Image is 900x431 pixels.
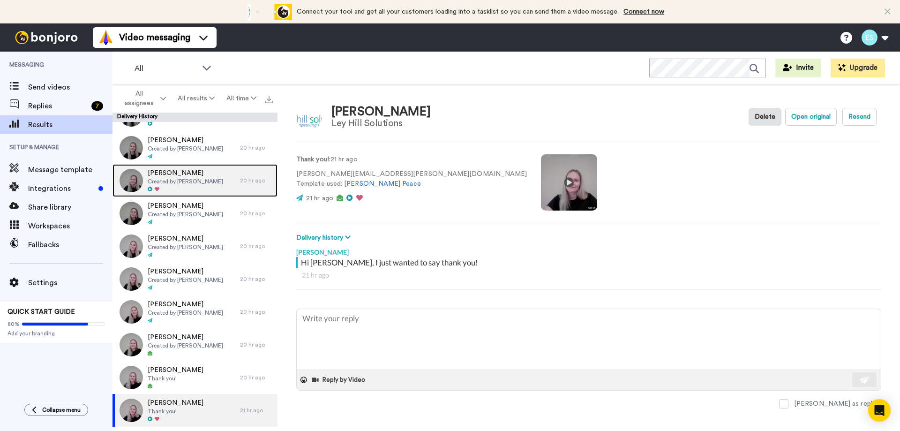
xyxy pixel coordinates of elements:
span: 80% [7,320,20,328]
div: Ley Hill Solutions [331,118,431,129]
a: [PERSON_NAME]Created by [PERSON_NAME]20 hr ago [112,295,277,328]
img: 10a99907-0370-4eae-be3e-c4c7eb076d34-thumb.jpg [120,136,143,159]
div: [PERSON_NAME] [296,243,881,257]
span: Thank you! [148,408,203,415]
div: Delivery History [112,113,277,122]
span: [PERSON_NAME] [148,333,223,342]
div: 20 hr ago [240,242,273,250]
span: Created by [PERSON_NAME] [148,243,223,251]
span: Video messaging [119,31,190,44]
img: d46e50ac-52ae-4fec-aab5-04eca3ef215d-thumb.jpg [120,202,143,225]
div: 21 hr ago [302,271,876,280]
div: Hi [PERSON_NAME], I just wanted to say thank you! [301,257,879,268]
span: Connect your tool and get all your customers loading into a tasklist so you can send them a video... [297,8,619,15]
button: Resend [842,108,877,126]
a: [PERSON_NAME]Thank you!21 hr ago [112,394,277,427]
div: 20 hr ago [240,374,273,381]
a: Connect now [623,8,664,15]
div: 20 hr ago [240,341,273,348]
div: 21 hr ago [240,407,273,414]
span: Integrations [28,183,95,194]
span: [PERSON_NAME] [148,201,223,211]
img: 197e1b35-3a67-4264-8210-49e5c5feee7e-thumb.jpg [120,300,143,324]
button: All results [172,90,220,107]
span: Share library [28,202,112,213]
span: [PERSON_NAME] [148,267,223,276]
img: 42ee30b8-361a-4dee-a65f-f382f970ee5d-thumb.jpg [120,399,143,422]
span: [PERSON_NAME] [148,398,203,408]
button: All assignees [114,85,172,112]
button: Export all results that match these filters now. [262,91,276,106]
img: vm-color.svg [98,30,113,45]
div: 20 hr ago [240,210,273,217]
span: Replies [28,100,88,112]
button: Open original [785,108,837,126]
span: Created by [PERSON_NAME] [148,211,223,218]
strong: Thank you! [296,156,329,163]
span: Created by [PERSON_NAME] [148,342,223,349]
a: [PERSON_NAME]Thank you!20 hr ago [112,361,277,394]
span: [PERSON_NAME] [148,300,223,309]
div: 20 hr ago [240,308,273,316]
img: 623f54e7-ab3d-435f-91de-a2e53fbc5ca1-thumb.jpg [120,267,143,291]
span: Add your branding [7,330,105,337]
a: [PERSON_NAME] Peace [344,181,421,187]
a: [PERSON_NAME]Created by [PERSON_NAME]20 hr ago [112,328,277,361]
button: All time [221,90,262,107]
span: Thank you! [148,375,203,382]
span: Message template [28,164,112,175]
a: [PERSON_NAME]Created by [PERSON_NAME]20 hr ago [112,164,277,197]
span: Created by [PERSON_NAME] [148,276,223,284]
span: [PERSON_NAME] [148,234,223,243]
div: 20 hr ago [240,177,273,184]
span: Send videos [28,82,112,93]
img: bj-logo-header-white.svg [11,31,82,44]
a: [PERSON_NAME]Created by [PERSON_NAME]20 hr ago [112,263,277,295]
img: 4fde91a2-68c4-4072-924f-ff4e03a7383c-thumb.jpg [120,169,143,192]
span: All assignees [120,89,158,108]
a: [PERSON_NAME]Created by [PERSON_NAME]20 hr ago [112,131,277,164]
button: Delivery history [296,233,353,243]
div: 7 [91,101,103,111]
span: 21 hr ago [306,195,333,202]
span: [PERSON_NAME] [148,168,223,178]
button: Collapse menu [24,404,88,416]
span: All [135,63,197,74]
span: Created by [PERSON_NAME] [148,309,223,317]
button: Invite [775,59,821,77]
button: Delete [749,108,781,126]
p: [PERSON_NAME][EMAIL_ADDRESS][PERSON_NAME][DOMAIN_NAME] Template used: [296,169,527,189]
button: Reply by Video [311,373,368,387]
img: export.svg [265,96,273,103]
img: Image of Graham [296,104,322,130]
a: [PERSON_NAME]Created by [PERSON_NAME]20 hr ago [112,197,277,230]
span: [PERSON_NAME] [148,136,223,145]
div: animation [240,4,292,20]
img: 7479094a-69cb-4b63-9532-4dc117c3be3c-thumb.jpg [120,366,143,389]
a: [PERSON_NAME]Created by [PERSON_NAME]20 hr ago [112,230,277,263]
div: [PERSON_NAME] [331,105,431,119]
div: 20 hr ago [240,275,273,283]
span: Settings [28,277,112,288]
p: : 21 hr ago [296,155,527,165]
div: [PERSON_NAME] as replied [794,399,881,408]
img: send-white.svg [860,376,870,384]
button: Upgrade [831,59,885,77]
span: [PERSON_NAME] [148,365,203,375]
div: 20 hr ago [240,144,273,151]
img: c35aefb6-6883-4777-93ad-bbe75e1f0ce8-thumb.jpg [120,333,143,356]
span: Created by [PERSON_NAME] [148,145,223,152]
img: 66699a34-08dd-4503-bfac-959b7afa1eb8-thumb.jpg [120,234,143,258]
span: Collapse menu [42,406,81,414]
span: Created by [PERSON_NAME] [148,178,223,185]
span: Workspaces [28,220,112,232]
div: Open Intercom Messenger [868,399,891,422]
span: Fallbacks [28,239,112,250]
span: Results [28,119,112,130]
span: QUICK START GUIDE [7,309,75,315]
